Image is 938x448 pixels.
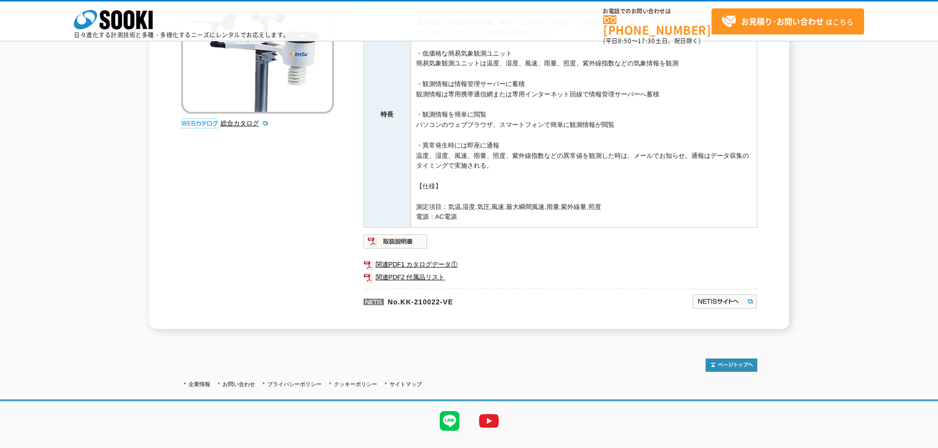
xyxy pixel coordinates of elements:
th: 特長 [363,2,411,228]
a: クッキーポリシー [334,381,377,387]
img: webカタログ [181,119,218,128]
a: 取扱説明書 [363,240,428,247]
a: お見積り･お問い合わせはこちら [712,8,864,34]
img: トップページへ [706,358,757,372]
p: 日々進化する計測技術と多種・多様化するニーズにレンタルでお応えします。 [74,32,290,38]
a: 関連PDF1 カタログデータ① [363,258,757,271]
img: 取扱説明書 [363,234,428,249]
a: 企業情報 [189,381,210,387]
a: お問い合わせ [223,381,255,387]
p: No.KK-210022-VE [363,289,597,312]
a: 関連PDF2 付属品リスト [363,271,757,284]
img: NETISサイトへ [692,294,757,309]
span: (平日 ～ 土日、祝日除く) [603,36,701,45]
span: 8:50 [618,36,632,45]
td: ・システムはオールインワンパッケージ 通信回線（専用携帯通信網、専用インターネット回線）と計測器（センサ端末）、情報管理サーバー（運用・管理含む）がセットになった「遠隔監視制御システム」 ・低価... [411,2,757,228]
span: お電話でのお問い合わせは [603,8,712,14]
strong: お見積り･お問い合わせ [741,15,824,27]
span: はこちら [721,14,853,29]
a: 総合カタログ [221,119,269,127]
span: 17:30 [638,36,655,45]
a: サイトマップ [389,381,422,387]
a: プライバシーポリシー [267,381,322,387]
img: LINE [430,401,469,441]
a: [PHONE_NUMBER] [603,15,712,35]
img: YouTube [469,401,509,441]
